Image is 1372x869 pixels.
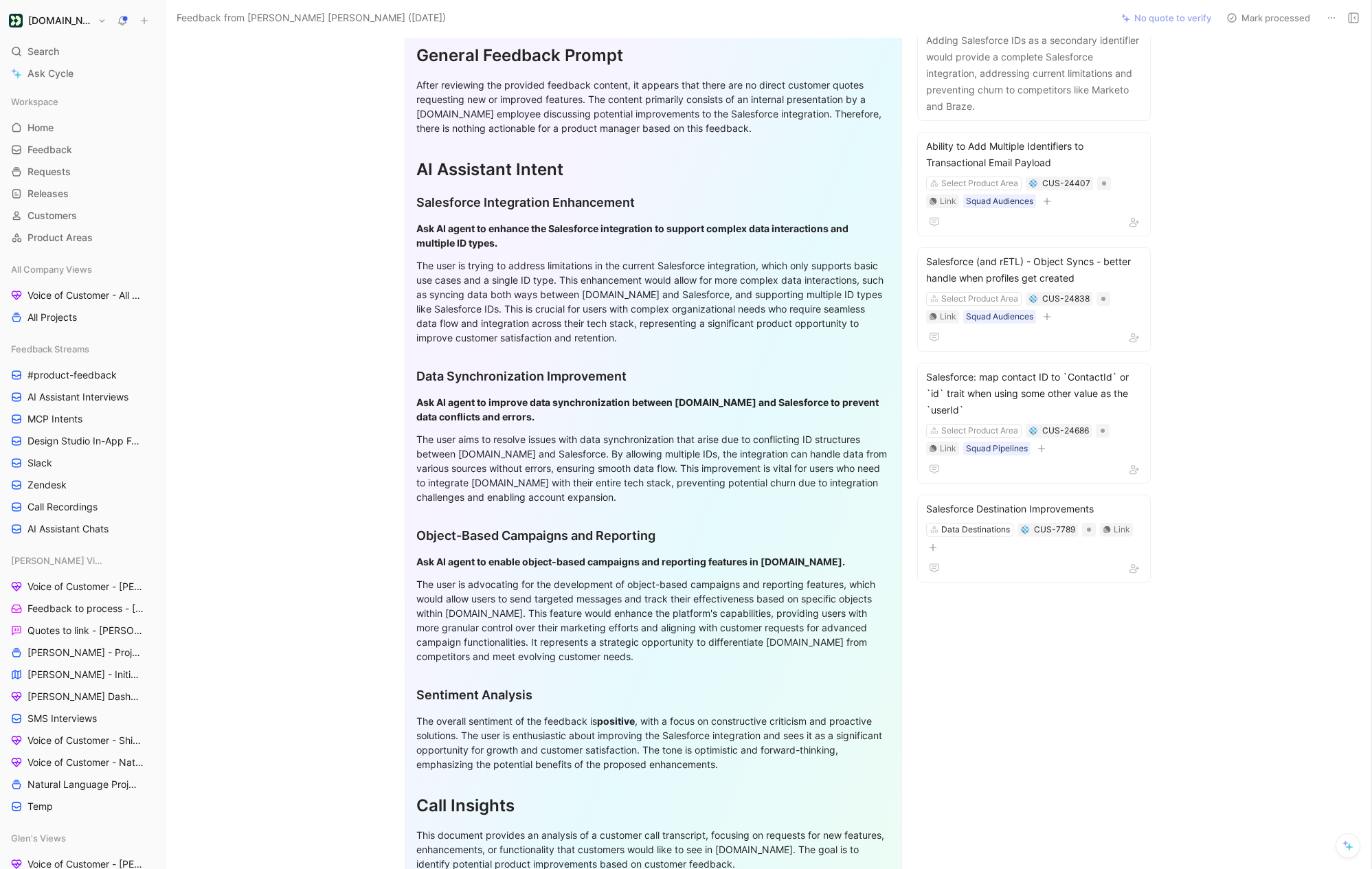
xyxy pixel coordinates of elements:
[5,339,159,539] div: Feedback Streams#product-feedbackAI Assistant InterviewsMCP IntentsDesign Studio In-App FeedbackS...
[926,32,1142,115] p: Adding Salesforce IDs as a secondary identifier would provide a complete Salesforce integration, ...
[5,730,159,751] a: Voice of Customer - Shipped
[27,712,97,725] span: SMS Interviews
[27,143,72,157] span: Feedback
[5,774,159,795] a: Natural Language Projects
[27,289,142,302] span: Voice of Customer - All Areas
[5,63,159,84] a: Ask Cycle
[11,95,58,109] span: Workspace
[27,734,142,747] span: Voice of Customer - Shipped
[416,432,890,504] div: The user aims to resolve issues with data synchronization that arise due to conflicting ID struct...
[5,708,159,729] a: SMS Interviews
[5,752,159,773] a: Voice of Customer - Natural Language
[27,165,71,179] span: Requests
[27,368,117,382] span: #product-feedback
[1042,292,1090,306] div: CUS-24838
[416,43,890,68] div: General Feedback Prompt
[5,205,159,226] a: Customers
[27,624,143,637] span: Quotes to link - [PERSON_NAME]
[941,424,1018,438] div: Select Product Area
[1029,179,1037,188] img: 💠
[416,396,881,422] strong: Ask AI agent to improve data synchronization between [DOMAIN_NAME] and Salesforce to prevent data...
[5,117,159,138] a: Home
[1220,8,1316,27] button: Mark processed
[5,409,159,429] a: MCP Intents
[416,556,845,567] strong: Ask AI agent to enable object-based campaigns and reporting features in [DOMAIN_NAME].
[416,223,851,249] strong: Ask AI agent to enhance the Salesforce integration to support complex data interactions and multi...
[5,183,159,204] a: Releases
[5,339,159,359] div: Feedback Streams
[1114,523,1130,537] div: Link
[5,475,159,495] a: Zendesk
[27,390,128,404] span: AI Assistant Interviews
[27,43,59,60] span: Search
[28,14,92,27] h1: [DOMAIN_NAME]
[5,828,159,848] div: Glen's Views
[27,434,143,448] span: Design Studio In-App Feedback
[5,91,159,112] div: Workspace
[5,497,159,517] a: Call Recordings
[416,78,890,135] div: After reviewing the provided feedback content, it appears that there are no direct customer quote...
[27,646,142,659] span: [PERSON_NAME] - Projects
[940,194,956,208] div: Link
[597,715,635,727] strong: positive
[5,620,159,641] a: Quotes to link - [PERSON_NAME]
[1028,294,1038,304] button: 💠
[27,800,53,813] span: Temp
[5,431,159,451] a: Design Studio In-App Feedback
[5,576,159,597] a: Voice of Customer - [PERSON_NAME]
[940,310,956,324] div: Link
[27,412,82,426] span: MCP Intents
[27,690,142,703] span: [PERSON_NAME] Dashboard
[966,442,1028,455] div: Squad Pipelines
[5,285,159,306] a: Voice of Customer - All Areas
[940,442,956,455] div: Link
[27,522,109,536] span: AI Assistant Chats
[5,664,159,685] a: [PERSON_NAME] - Initiatives
[416,714,890,771] div: The overall sentiment of the feedback is , with a focus on constructive criticism and proactive s...
[11,554,104,567] span: [PERSON_NAME] Views
[27,778,141,791] span: Natural Language Projects
[5,259,159,280] div: All Company Views
[1042,177,1090,190] div: CUS-24407
[5,598,159,619] a: Feedback to process - [PERSON_NAME]
[5,642,159,663] a: [PERSON_NAME] - Projects
[926,369,1142,418] div: Salesforce: map contact ID to `ContactId` or `id` trait when using some other value as the `userId`
[416,577,890,664] div: The user is advocating for the development of object-based campaigns and reporting features, whic...
[416,793,890,818] div: Call Insights
[941,523,1010,537] div: Data Destinations
[5,11,110,30] button: Customer.io[DOMAIN_NAME]
[27,231,93,245] span: Product Areas
[5,259,159,328] div: All Company ViewsVoice of Customer - All AreasAll Projects
[416,193,890,212] div: Salesforce Integration Enhancement
[5,387,159,407] a: AI Assistant Interviews
[416,367,890,385] div: Data Synchronization Improvement
[926,501,1142,517] div: Salesforce Destination Improvements
[5,686,159,707] a: [PERSON_NAME] Dashboard
[27,65,74,82] span: Ask Cycle
[926,138,1142,171] div: Ability to Add Multiple Identifiers to Transactional Email Payload
[5,227,159,248] a: Product Areas
[11,831,66,845] span: Glen's Views
[177,10,446,26] span: Feedback from [PERSON_NAME] [PERSON_NAME] ([DATE])
[5,550,159,817] div: [PERSON_NAME] ViewsVoice of Customer - [PERSON_NAME]Feedback to process - [PERSON_NAME]Quotes to ...
[5,550,159,571] div: [PERSON_NAME] Views
[5,41,159,62] div: Search
[1029,427,1037,435] img: 💠
[416,157,890,182] div: AI Assistant Intent
[1028,426,1038,436] button: 💠
[416,526,890,545] div: Object-Based Campaigns and Reporting
[966,310,1033,324] div: Squad Audiences
[5,139,159,160] a: Feedback
[27,668,142,681] span: [PERSON_NAME] - Initiatives
[11,342,89,356] span: Feedback Streams
[27,756,144,769] span: Voice of Customer - Natural Language
[1021,526,1029,534] img: 💠
[926,253,1142,286] div: Salesforce (and rETL) - Object Syncs - better handle when profiles get created
[5,796,159,817] a: Temp
[27,456,52,470] span: Slack
[1042,424,1089,438] div: CUS-24686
